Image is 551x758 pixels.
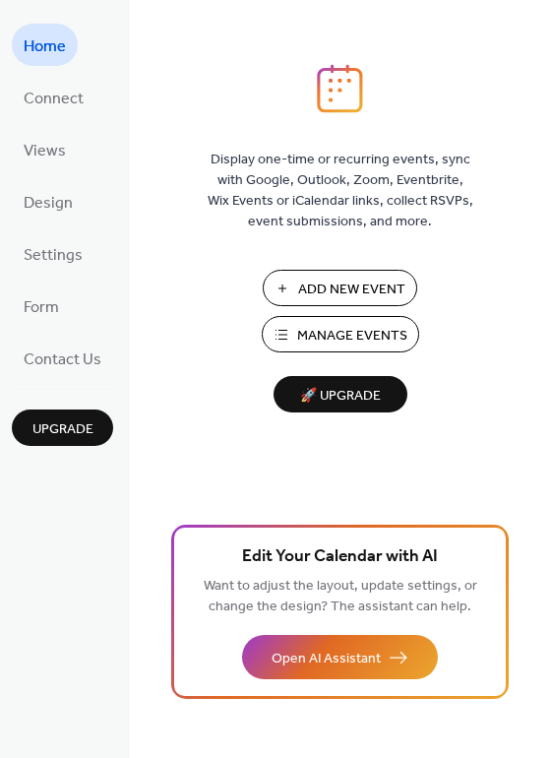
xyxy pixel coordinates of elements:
[12,128,78,170] a: Views
[12,232,94,275] a: Settings
[12,24,78,66] a: Home
[262,316,419,352] button: Manage Events
[12,410,113,446] button: Upgrade
[12,180,85,222] a: Design
[317,64,362,113] img: logo_icon.svg
[242,543,438,571] span: Edit Your Calendar with AI
[297,326,407,347] span: Manage Events
[12,337,113,379] a: Contact Us
[274,376,407,412] button: 🚀 Upgrade
[204,573,477,620] span: Want to adjust the layout, update settings, or change the design? The assistant can help.
[24,292,59,323] span: Form
[24,345,101,375] span: Contact Us
[272,649,381,669] span: Open AI Assistant
[285,383,396,410] span: 🚀 Upgrade
[208,150,473,232] span: Display one-time or recurring events, sync with Google, Outlook, Zoom, Eventbrite, Wix Events or ...
[242,635,438,679] button: Open AI Assistant
[32,419,93,440] span: Upgrade
[24,136,66,166] span: Views
[12,76,95,118] a: Connect
[24,84,84,114] span: Connect
[24,188,73,219] span: Design
[12,284,71,327] a: Form
[24,240,83,271] span: Settings
[24,32,66,62] span: Home
[298,280,405,300] span: Add New Event
[263,270,417,306] button: Add New Event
